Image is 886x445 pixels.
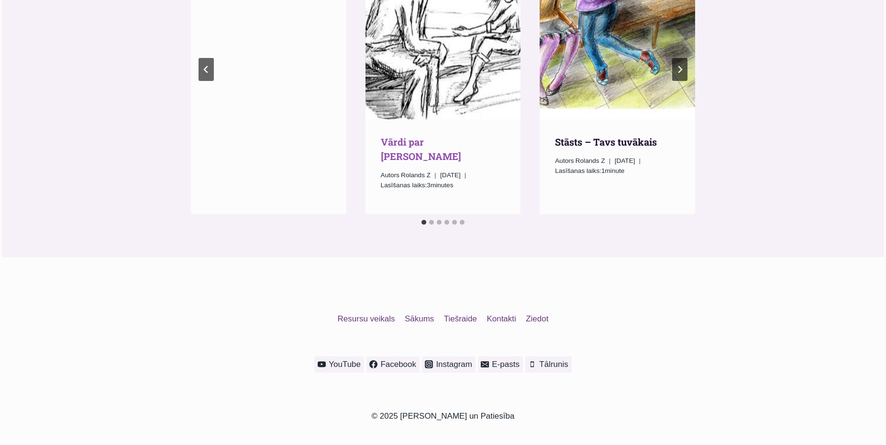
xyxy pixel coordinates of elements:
[615,156,635,166] time: [DATE]
[555,167,601,174] span: Lasīšanas laiks:
[444,220,449,225] button: Go to slide 4
[381,170,399,181] span: Autors
[672,58,687,81] button: Nākamais raksts
[191,218,695,226] ul: Select a slide to show
[429,220,434,225] button: Go to slide 2
[555,166,624,176] span: 1
[381,136,461,162] a: Vārdi par [PERSON_NAME]
[377,358,416,371] span: Facebook
[605,167,625,174] span: minute
[521,310,554,328] a: Ziedot
[525,356,572,373] a: Tālrunis
[422,356,476,373] a: Instagram
[366,356,420,373] a: Facebook
[381,180,454,191] span: 3
[437,220,442,225] button: Go to slide 3
[421,220,426,225] button: Go to slide 1
[199,58,214,81] button: Go to last slide
[536,358,568,371] span: Tālrunis
[146,410,740,422] p: © 2025 [PERSON_NAME] un Patiesība
[440,170,461,181] time: [DATE]
[401,171,431,179] span: Rolands Z
[431,182,454,189] span: minutes
[489,358,520,371] span: E-pasts
[439,310,482,328] a: Tiešraide
[400,310,439,328] a: Sākums
[332,310,399,328] a: Resursu veikals
[460,220,465,225] button: Go to slide 6
[326,358,361,371] span: YouTube
[555,136,657,148] a: Stāsts – Tavs tuvākais
[555,156,574,166] span: Autors
[478,356,523,373] a: E-pasts
[146,310,740,328] nav: Footer
[433,358,472,371] span: Instagram
[452,220,457,225] button: Go to slide 5
[314,356,364,373] a: YouTube
[576,157,605,164] span: Rolands Z
[482,310,521,328] a: Kontakti
[381,182,427,189] span: Lasīšanas laiks:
